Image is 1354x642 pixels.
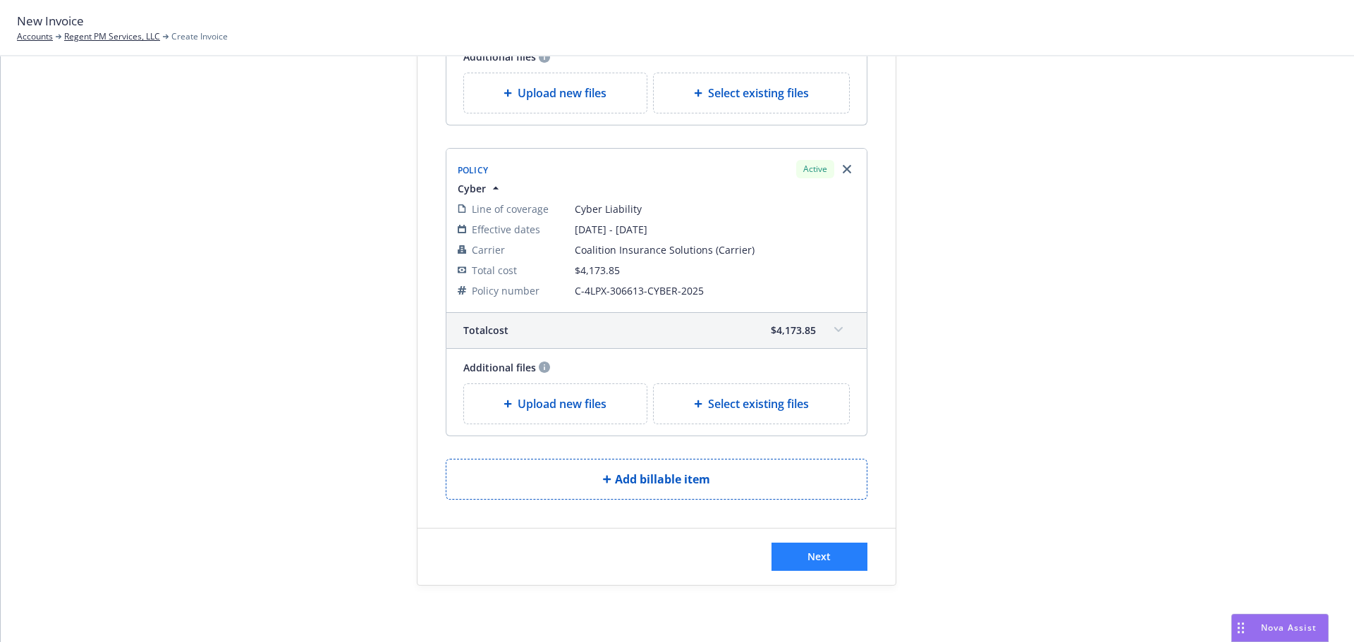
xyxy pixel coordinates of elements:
span: New Invoice [17,12,84,30]
span: Additional files [463,49,536,64]
button: Cyber [458,181,503,196]
span: Additional files [463,360,536,375]
span: Effective dates [472,222,540,237]
a: Regent PM Services, LLC [64,30,160,43]
div: Totalcost$4,173.85 [446,313,867,348]
span: Coalition Insurance Solutions (Carrier) [575,242,855,257]
button: Add billable item [446,459,867,500]
span: Total cost [472,263,517,278]
span: C-4LPX-306613-CYBER-2025 [575,283,855,298]
span: Total cost [463,323,508,338]
span: Create Invoice [171,30,228,43]
span: Line of coverage [472,202,549,216]
a: Accounts [17,30,53,43]
div: Upload new files [463,383,648,424]
span: Nova Assist [1261,622,1317,634]
span: Next [807,550,831,563]
span: Select existing files [708,85,809,101]
span: $4,173.85 [771,323,816,338]
button: Next [771,543,867,571]
span: Carrier [472,242,505,257]
span: Cyber [458,181,486,196]
span: Policy [458,164,489,176]
button: Nova Assist [1231,614,1329,642]
span: Policy number [472,283,539,298]
span: Cyber Liability [575,202,855,216]
span: Upload new files [518,85,606,101]
span: Add billable item [615,471,710,488]
div: Select existing files [653,383,850,424]
span: $4,173.85 [575,264,620,277]
span: Select existing files [708,395,809,412]
div: Upload new files [463,73,648,113]
div: Select existing files [653,73,850,113]
span: [DATE] - [DATE] [575,222,855,237]
a: Remove browser [838,161,855,178]
div: Active [796,160,834,178]
span: Upload new files [518,395,606,412]
div: Drag to move [1232,615,1250,641]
